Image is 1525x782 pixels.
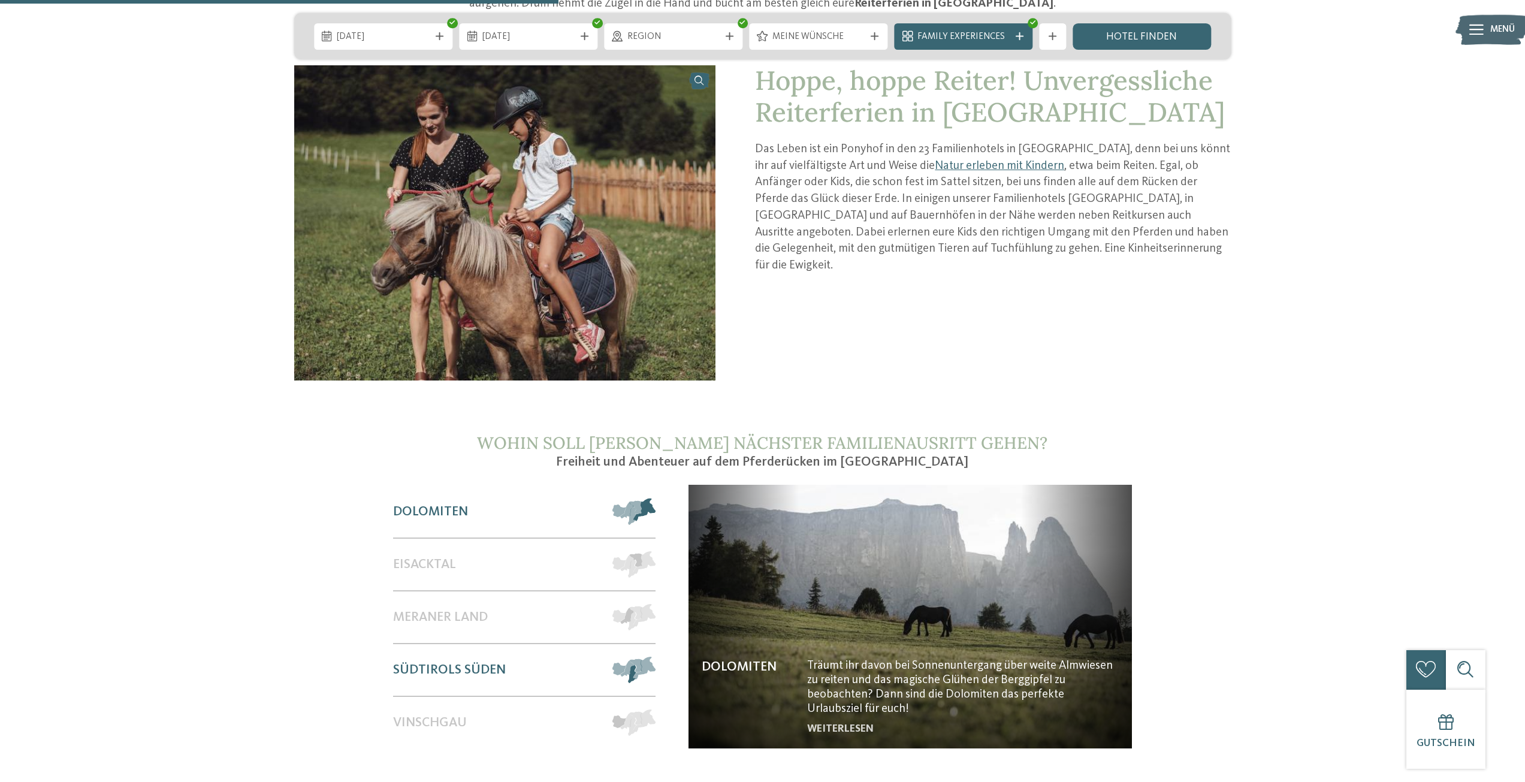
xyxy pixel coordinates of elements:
span: Wohin soll [PERSON_NAME] nächster Familienausritt gehen? [477,432,1047,454]
span: Meine Wünsche [772,31,865,44]
span: Eisacktal [393,557,456,572]
span: [DATE] [337,31,429,44]
span: Gutschein [1417,738,1475,748]
span: Hoppe, hoppe Reiter! Unvergessliche Reiterferien in [GEOGRAPHIC_DATA] [755,64,1225,129]
span: Family Experiences [917,31,1010,44]
a: Gutschein [1406,690,1485,769]
a: Hotel finden [1073,23,1211,50]
span: Vinschgau [393,715,467,730]
span: [DATE] [482,31,575,44]
span: Meraner Land [393,609,488,625]
a: weiterlesen [807,724,874,734]
span: Region [627,31,720,44]
span: Dolomiten [393,504,468,520]
p: Das Leben ist ein Ponyhof in den 23 Familienhotels in [GEOGRAPHIC_DATA], denn bei uns könnt ihr a... [755,141,1231,274]
a: Natur erleben mit Kindern [935,160,1064,172]
img: Reiten mit Kindern in Südtirol [688,485,1132,748]
span: Südtirols Süden [393,662,506,678]
img: Reiten mit Kindern in Südtirol [294,65,715,381]
span: Freiheit und Abenteuer auf dem Pferderücken im [GEOGRAPHIC_DATA] [556,455,968,469]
